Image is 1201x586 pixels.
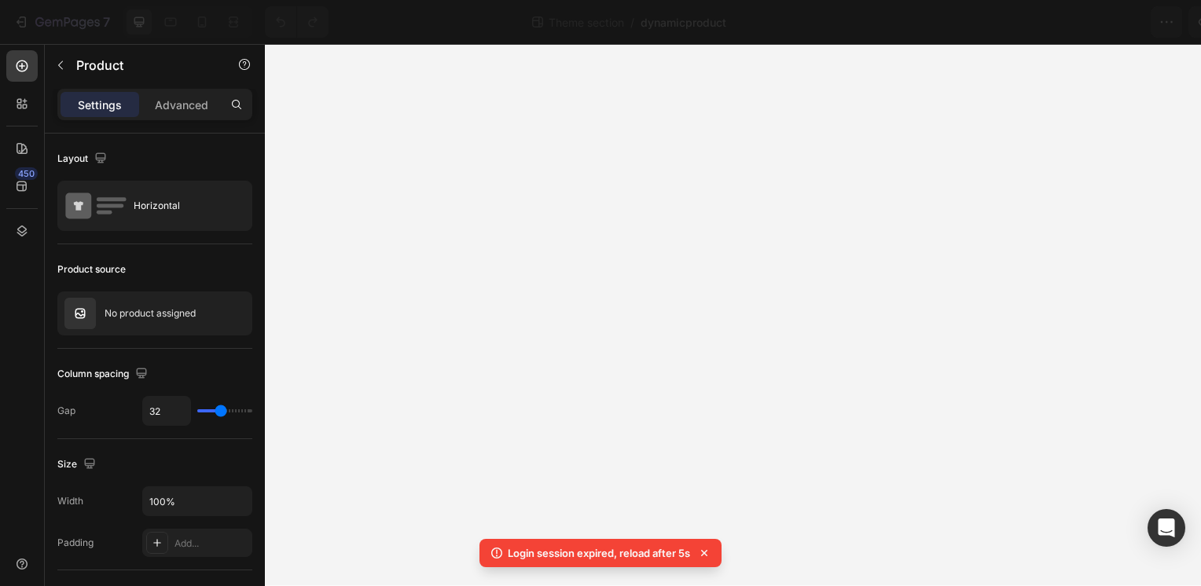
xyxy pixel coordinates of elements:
button: Publish Theme Section [1048,6,1195,38]
button: 7 [6,6,117,38]
div: Open Intercom Messenger [1148,509,1185,547]
iframe: Design area [265,44,1201,586]
img: no image transparent [64,298,96,329]
div: Layout [57,148,110,170]
div: Horizontal [134,188,230,224]
span: / [630,14,634,31]
span: dynamicproduct [641,14,726,31]
p: No product assigned [105,308,196,319]
p: Product [76,56,210,75]
div: Gap [57,404,75,418]
div: Padding [57,536,94,550]
button: Save [990,6,1041,38]
p: 7 [103,13,110,31]
div: Add... [174,537,248,551]
div: Column spacing [57,364,151,385]
div: Product source [57,262,126,277]
span: Theme section [545,14,627,31]
div: Width [57,494,83,508]
p: Advanced [155,97,208,113]
div: Publish Theme Section [1061,14,1181,31]
p: Login session expired, reload after 5s [508,545,690,561]
div: Undo/Redo [265,6,329,38]
span: Save [1003,16,1029,29]
div: Size [57,454,99,475]
input: Auto [143,397,190,425]
input: Auto [143,487,252,515]
p: Settings [78,97,122,113]
div: 450 [15,167,38,180]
